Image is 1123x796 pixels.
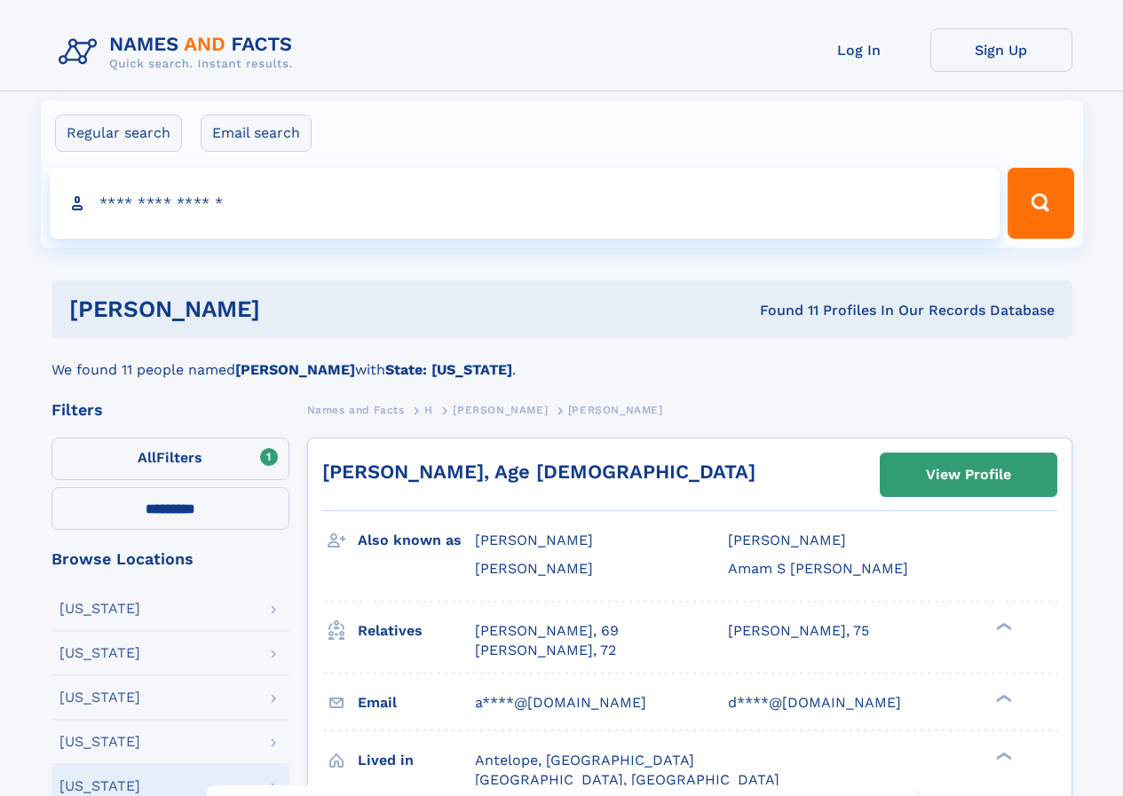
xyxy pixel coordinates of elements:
[728,621,869,641] a: [PERSON_NAME], 75
[358,745,475,776] h3: Lived in
[475,752,694,768] span: Antelope, [GEOGRAPHIC_DATA]
[307,398,405,421] a: Names and Facts
[322,461,755,483] a: [PERSON_NAME], Age [DEMOGRAPHIC_DATA]
[55,114,182,152] label: Regular search
[51,338,1072,381] div: We found 11 people named with .
[424,398,433,421] a: H
[59,690,140,705] div: [US_STATE]
[475,560,593,577] span: [PERSON_NAME]
[358,525,475,556] h3: Also known as
[475,641,616,660] a: [PERSON_NAME], 72
[59,735,140,749] div: [US_STATE]
[926,454,1011,495] div: View Profile
[59,779,140,793] div: [US_STATE]
[51,28,307,76] img: Logo Names and Facts
[358,616,475,646] h3: Relatives
[50,168,1000,239] input: search input
[475,771,779,788] span: [GEOGRAPHIC_DATA], [GEOGRAPHIC_DATA]
[358,688,475,718] h3: Email
[201,114,312,152] label: Email search
[993,750,1014,761] div: ❯
[568,404,663,416] span: [PERSON_NAME]
[510,301,1055,320] div: Found 11 Profiles In Our Records Database
[728,532,846,548] span: [PERSON_NAME]
[475,532,593,548] span: [PERSON_NAME]
[993,620,1014,632] div: ❯
[51,437,289,480] label: Filters
[475,621,619,641] a: [PERSON_NAME], 69
[881,453,1056,496] a: View Profile
[728,560,908,577] span: Amam S [PERSON_NAME]
[424,404,433,416] span: H
[59,646,140,660] div: [US_STATE]
[51,402,289,418] div: Filters
[235,361,355,378] b: [PERSON_NAME]
[1008,168,1073,239] button: Search Button
[59,602,140,616] div: [US_STATE]
[51,551,289,567] div: Browse Locations
[453,398,548,421] a: [PERSON_NAME]
[69,298,510,320] h1: [PERSON_NAME]
[788,28,930,72] a: Log In
[453,404,548,416] span: [PERSON_NAME]
[993,692,1014,704] div: ❯
[385,361,512,378] b: State: [US_STATE]
[138,449,156,466] span: All
[930,28,1072,72] a: Sign Up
